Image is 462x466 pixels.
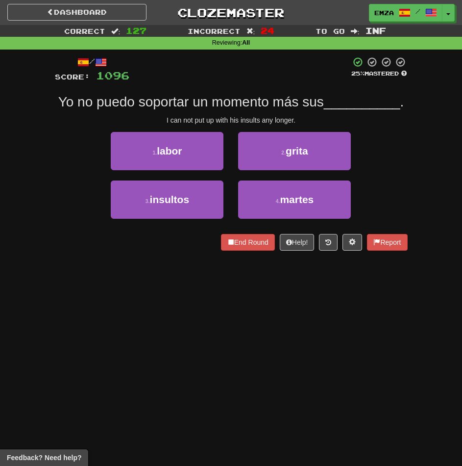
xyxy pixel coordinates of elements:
a: Clozemaster [161,4,300,21]
span: Emza [374,8,394,17]
span: labor [157,145,182,156]
button: 4.martes [238,181,351,219]
span: __________ [324,94,400,109]
button: 3.insultos [111,181,223,219]
span: : [351,27,360,34]
button: Report [367,234,407,251]
span: Yo no puedo soportar un momento más sus [58,94,324,109]
span: Score: [55,73,90,81]
small: 4 . [276,198,280,204]
div: Mastered [351,70,408,78]
div: I can not put up with his insults any longer. [55,115,408,125]
div: / [55,56,129,69]
span: : [111,27,120,34]
span: To go [316,27,345,35]
span: martes [280,194,314,205]
button: End Round [221,234,275,251]
button: Round history (alt+y) [319,234,338,251]
span: 25 % [351,70,365,77]
a: Dashboard [7,4,146,21]
span: Correct [64,27,105,35]
strong: All [242,39,250,46]
span: / [415,8,420,15]
small: 1 . [152,150,157,155]
small: 2 . [281,150,286,155]
span: 1096 [96,69,129,81]
span: Open feedback widget [7,453,81,463]
button: Help! [280,234,315,251]
span: : [246,27,255,34]
a: Emza / [369,4,442,22]
span: insultos [150,194,190,205]
button: 1.labor [111,132,223,170]
span: grita [286,145,308,156]
small: 3 . [146,198,150,204]
span: . [400,94,404,109]
span: 127 [126,26,146,35]
span: Inf [365,26,386,35]
span: 24 [261,26,274,35]
button: 2.grita [238,132,351,170]
span: Incorrect [188,27,241,35]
